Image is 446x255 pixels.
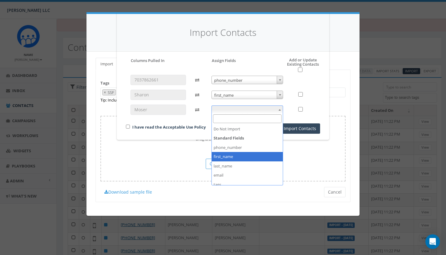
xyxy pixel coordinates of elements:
a: I have read the Acceptable Use Policy [132,124,206,130]
h4: Import Contacts [126,26,320,39]
li: tags [212,180,283,189]
button: Import Contacts [280,123,320,134]
input: Search [213,114,282,123]
span: phone_number [212,76,283,84]
span: phone_number [211,76,283,84]
div: Open Intercom Messenger [425,234,440,249]
input: Select All [298,67,302,72]
h5: Add or Update Existing Contacts [273,58,320,72]
input: Moser [130,105,186,115]
strong: Standard Fields [212,133,283,143]
li: phone_number [212,143,283,152]
li: Standard Fields [212,133,283,189]
h5: Assign Fields [212,58,236,63]
span: first_name [212,91,283,99]
input: Sharon [130,90,186,100]
h5: Columns Pulled In [131,58,164,63]
li: last_name [212,161,283,171]
li: Do Not Import [212,124,283,134]
li: email [212,171,283,180]
li: first_name [212,152,283,161]
input: 7037862661 [130,75,186,85]
span: first_name [211,91,283,99]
